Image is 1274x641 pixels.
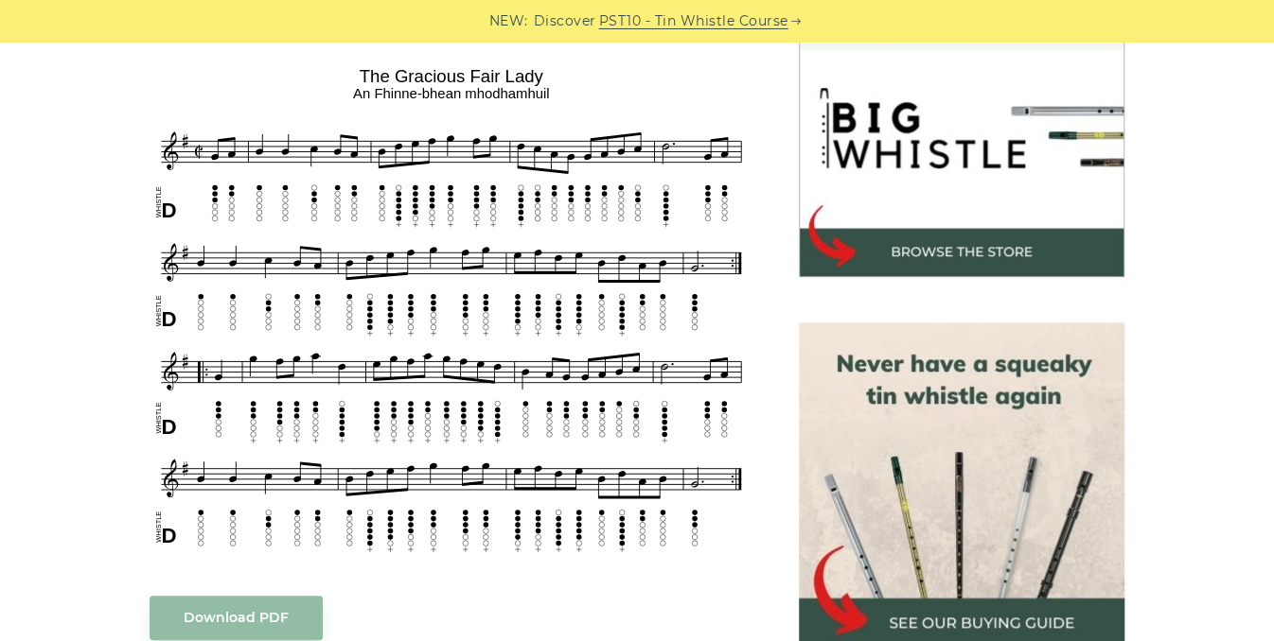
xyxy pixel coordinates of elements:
[150,596,323,640] a: Download PDF
[489,10,528,32] span: NEW:
[599,10,788,32] a: PST10 - Tin Whistle Course
[534,10,596,32] span: Discover
[150,60,753,558] img: The Gracious Fair Lady Tin Whistle Tabs & Sheet Music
